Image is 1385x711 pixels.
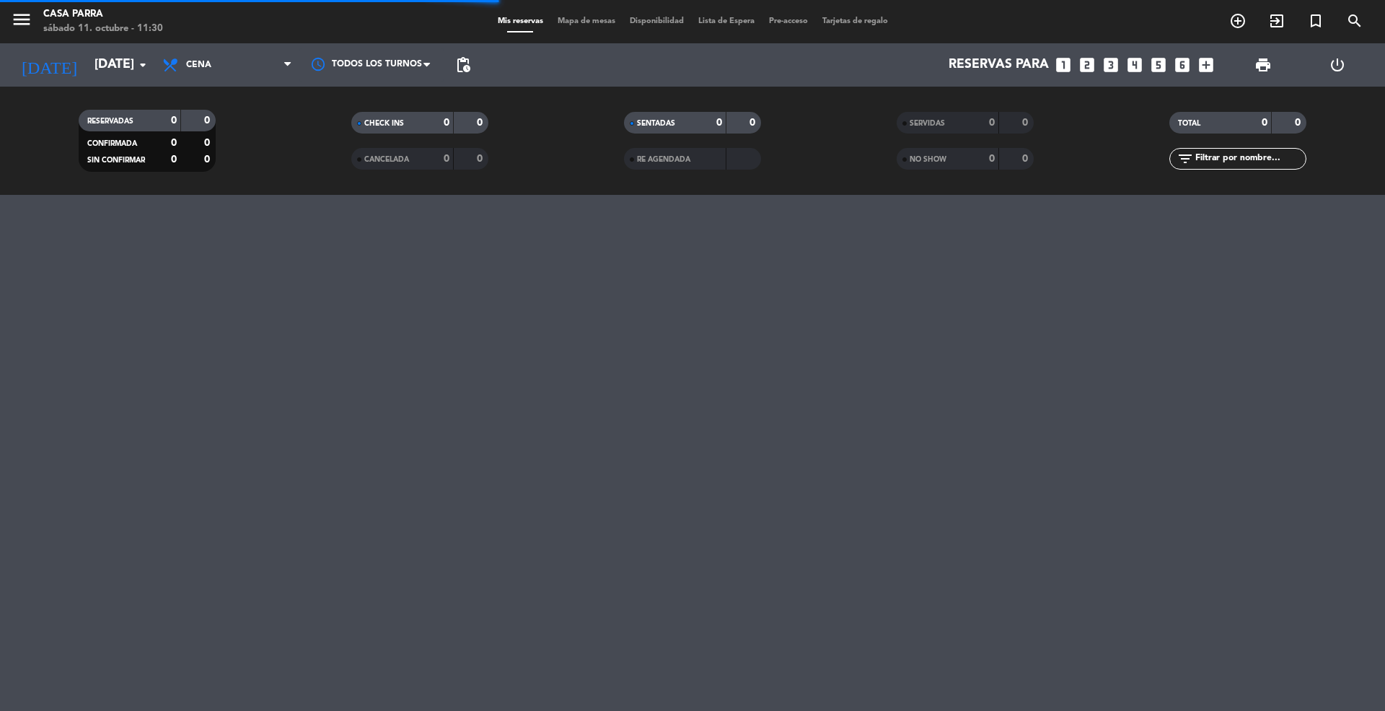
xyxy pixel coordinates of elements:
[1177,150,1194,167] i: filter_list
[1295,118,1303,128] strong: 0
[171,115,177,126] strong: 0
[1346,12,1363,30] i: search
[1022,154,1031,164] strong: 0
[87,140,137,147] span: CONFIRMADA
[1102,56,1120,74] i: looks_3
[204,115,213,126] strong: 0
[910,120,945,127] span: SERVIDAS
[989,118,995,128] strong: 0
[762,17,815,25] span: Pre-acceso
[87,118,133,125] span: RESERVADAS
[171,138,177,148] strong: 0
[637,120,675,127] span: SENTADAS
[1300,43,1374,87] div: LOG OUT
[1329,56,1346,74] i: power_settings_new
[11,49,87,81] i: [DATE]
[637,156,690,163] span: RE AGENDADA
[134,56,151,74] i: arrow_drop_down
[1178,120,1200,127] span: TOTAL
[1194,151,1306,167] input: Filtrar por nombre...
[623,17,691,25] span: Disponibilidad
[949,58,1049,72] span: Reservas para
[186,60,211,70] span: Cena
[1254,56,1272,74] span: print
[364,120,404,127] span: CHECK INS
[477,154,485,164] strong: 0
[1197,56,1215,74] i: add_box
[43,7,163,22] div: Casa Parra
[43,22,163,36] div: sábado 11. octubre - 11:30
[1173,56,1192,74] i: looks_6
[11,9,32,35] button: menu
[815,17,895,25] span: Tarjetas de regalo
[1022,118,1031,128] strong: 0
[454,56,472,74] span: pending_actions
[204,154,213,165] strong: 0
[749,118,758,128] strong: 0
[1054,56,1073,74] i: looks_one
[716,118,722,128] strong: 0
[1268,12,1285,30] i: exit_to_app
[444,118,449,128] strong: 0
[444,154,449,164] strong: 0
[910,156,946,163] span: NO SHOW
[1229,12,1246,30] i: add_circle_outline
[691,17,762,25] span: Lista de Espera
[491,17,550,25] span: Mis reservas
[87,157,145,164] span: SIN CONFIRMAR
[11,9,32,30] i: menu
[364,156,409,163] span: CANCELADA
[1149,56,1168,74] i: looks_5
[171,154,177,165] strong: 0
[204,138,213,148] strong: 0
[1307,12,1324,30] i: turned_in_not
[1078,56,1096,74] i: looks_two
[477,118,485,128] strong: 0
[550,17,623,25] span: Mapa de mesas
[989,154,995,164] strong: 0
[1262,118,1267,128] strong: 0
[1125,56,1144,74] i: looks_4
